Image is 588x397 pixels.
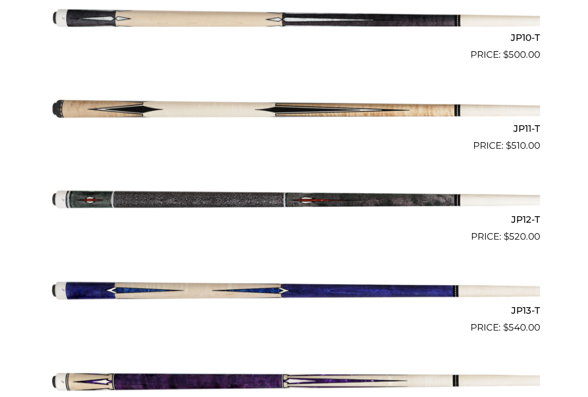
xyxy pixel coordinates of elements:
[506,140,540,151] bdi: 510.00
[48,157,540,239] img: JP12-T
[48,66,540,148] img: JP11-T
[48,66,540,152] a: JP11-T $510.00
[48,157,540,243] a: JP12-T $520.00
[503,322,540,333] bdi: 540.00
[48,248,540,334] a: JP13-T $540.00
[503,49,540,60] bdi: 500.00
[48,248,540,330] img: JP13-T
[503,322,509,333] span: $
[506,140,511,151] span: $
[503,49,509,60] span: $
[504,231,540,242] bdi: 520.00
[504,231,509,242] span: $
